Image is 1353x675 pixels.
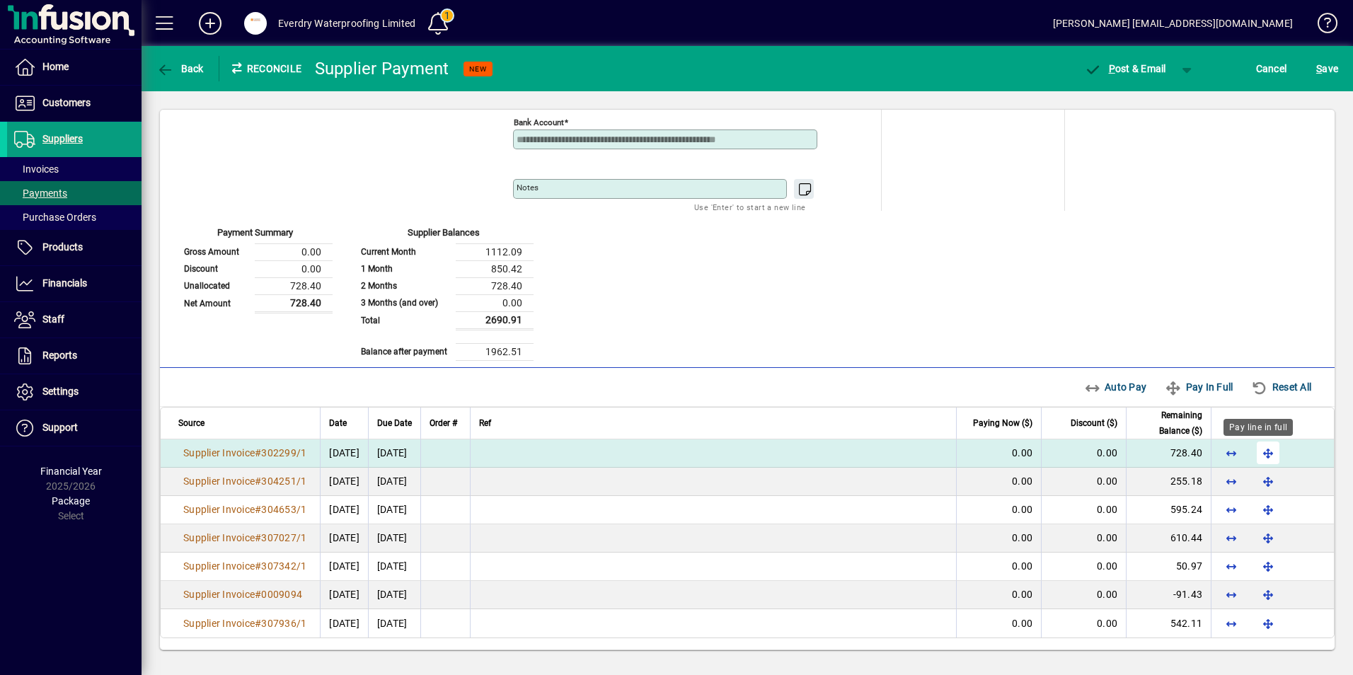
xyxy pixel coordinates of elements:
span: ave [1316,57,1338,80]
span: Due Date [377,415,412,431]
td: [DATE] [368,553,420,581]
a: Knowledge Base [1307,3,1335,49]
span: Order # [430,415,457,431]
a: Supplier Invoice#302299/1 [178,445,311,461]
span: Staff [42,313,64,325]
span: 728.40 [1170,447,1203,458]
div: Pay line in full [1224,419,1293,436]
span: Package [52,495,90,507]
td: 1 Month [354,260,456,277]
td: 3 Months (and over) [354,294,456,311]
td: 850.42 [456,260,534,277]
button: Profile [233,11,278,36]
span: 0.00 [1097,532,1117,543]
mat-label: Notes [517,183,539,192]
button: Auto Pay [1078,374,1153,400]
span: 307342/1 [261,560,306,572]
span: # [255,475,261,487]
button: Reset All [1245,374,1317,400]
a: Supplier Invoice#304251/1 [178,473,311,489]
span: Purchase Orders [14,212,96,223]
span: # [255,589,261,600]
span: [DATE] [329,560,359,572]
a: Supplier Invoice#0009094 [178,587,307,602]
span: [DATE] [329,475,359,487]
a: Home [7,50,142,85]
span: Products [42,241,83,253]
span: Supplier Invoice [183,475,255,487]
span: [DATE] [329,532,359,543]
div: [PERSON_NAME] [EMAIL_ADDRESS][DOMAIN_NAME] [1053,12,1293,35]
span: Paying Now ($) [973,415,1032,431]
td: 728.40 [456,277,534,294]
a: Purchase Orders [7,205,142,229]
span: Source [178,415,205,431]
span: # [255,532,261,543]
mat-label: Bank Account [514,117,564,127]
td: 0.00 [255,260,333,277]
span: 304653/1 [261,504,306,515]
td: 2690.91 [456,311,534,329]
a: Customers [7,86,142,121]
span: 0.00 [1012,447,1032,458]
div: Supplier Payment [315,57,449,80]
a: Supplier Invoice#307027/1 [178,530,311,546]
span: S [1316,63,1322,74]
span: -91.43 [1173,589,1203,600]
span: Supplier Invoice [183,618,255,629]
span: Ref [479,415,491,431]
span: [DATE] [329,618,359,629]
a: Support [7,410,142,446]
div: Reconcile [219,57,304,80]
a: Supplier Invoice#307342/1 [178,558,311,574]
span: Supplier Invoice [183,504,255,515]
a: Financials [7,266,142,301]
span: # [255,618,261,629]
span: 0009094 [261,589,302,600]
span: Suppliers [42,133,83,144]
a: Reports [7,338,142,374]
td: 0.00 [255,243,333,260]
div: Everdry Waterproofing Limited [278,12,415,35]
span: 0.00 [1012,618,1032,629]
a: Supplier Invoice#304653/1 [178,502,311,517]
span: Settings [42,386,79,397]
td: 1962.51 [456,343,534,360]
span: Cancel [1256,57,1287,80]
td: Unallocated [177,277,255,294]
span: 0.00 [1012,475,1032,487]
td: [DATE] [368,468,420,496]
span: Reset All [1251,376,1311,398]
span: [DATE] [329,447,359,458]
span: 0.00 [1012,560,1032,572]
td: 2 Months [354,277,456,294]
span: Financials [42,277,87,289]
div: Payment Summary [177,226,333,243]
span: 0.00 [1097,447,1117,458]
button: Save [1313,56,1342,81]
td: Discount [177,260,255,277]
span: ost & Email [1084,63,1166,74]
td: [DATE] [368,524,420,553]
app-page-summary-card: Supplier Balances [354,211,534,361]
span: 0.00 [1012,589,1032,600]
a: Staff [7,302,142,337]
span: 0.00 [1097,618,1117,629]
button: Post & Email [1077,56,1173,81]
span: 304251/1 [261,475,306,487]
a: Payments [7,181,142,205]
button: Add [188,11,233,36]
button: Back [153,56,207,81]
span: 0.00 [1097,475,1117,487]
span: NEW [469,64,487,74]
td: [DATE] [368,496,420,524]
span: 0.00 [1012,532,1032,543]
span: Home [42,61,69,72]
app-page-header-button: Back [142,56,219,81]
span: Pay In Full [1165,376,1233,398]
span: 610.44 [1170,532,1203,543]
span: 50.97 [1176,560,1202,572]
mat-hint: Use 'Enter' to start a new line [694,199,805,215]
span: 307027/1 [261,532,306,543]
span: 307936/1 [261,618,306,629]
